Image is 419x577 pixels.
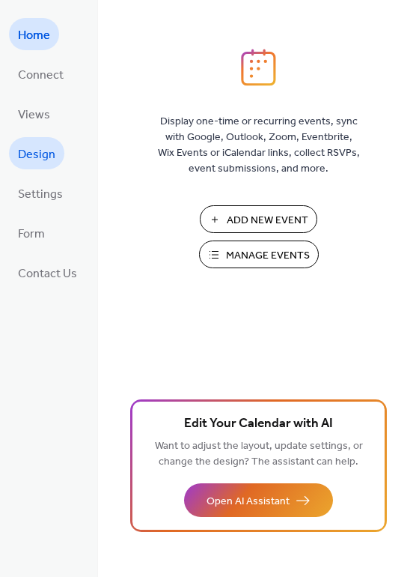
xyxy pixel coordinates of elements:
button: Add New Event [200,205,317,233]
span: Settings [18,183,63,206]
a: Form [9,217,54,249]
button: Open AI Assistant [184,483,333,517]
span: Form [18,223,45,246]
a: Settings [9,177,72,209]
span: Open AI Assistant [207,494,290,510]
span: Edit Your Calendar with AI [184,414,333,435]
span: Display one-time or recurring events, sync with Google, Outlook, Zoom, Eventbrite, Wix Events or ... [158,114,360,177]
a: Connect [9,58,73,90]
span: Design [18,143,55,166]
a: Home [9,18,59,50]
span: Connect [18,64,64,87]
span: Home [18,24,50,47]
span: Add New Event [227,213,308,229]
span: Views [18,103,50,127]
span: Contact Us [18,262,77,286]
span: Want to adjust the layout, update settings, or change the design? The assistant can help. [155,436,363,472]
a: Views [9,97,59,130]
button: Manage Events [199,241,319,268]
a: Contact Us [9,256,86,288]
a: Design [9,137,64,169]
span: Manage Events [226,248,310,264]
img: logo_icon.svg [241,49,275,86]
